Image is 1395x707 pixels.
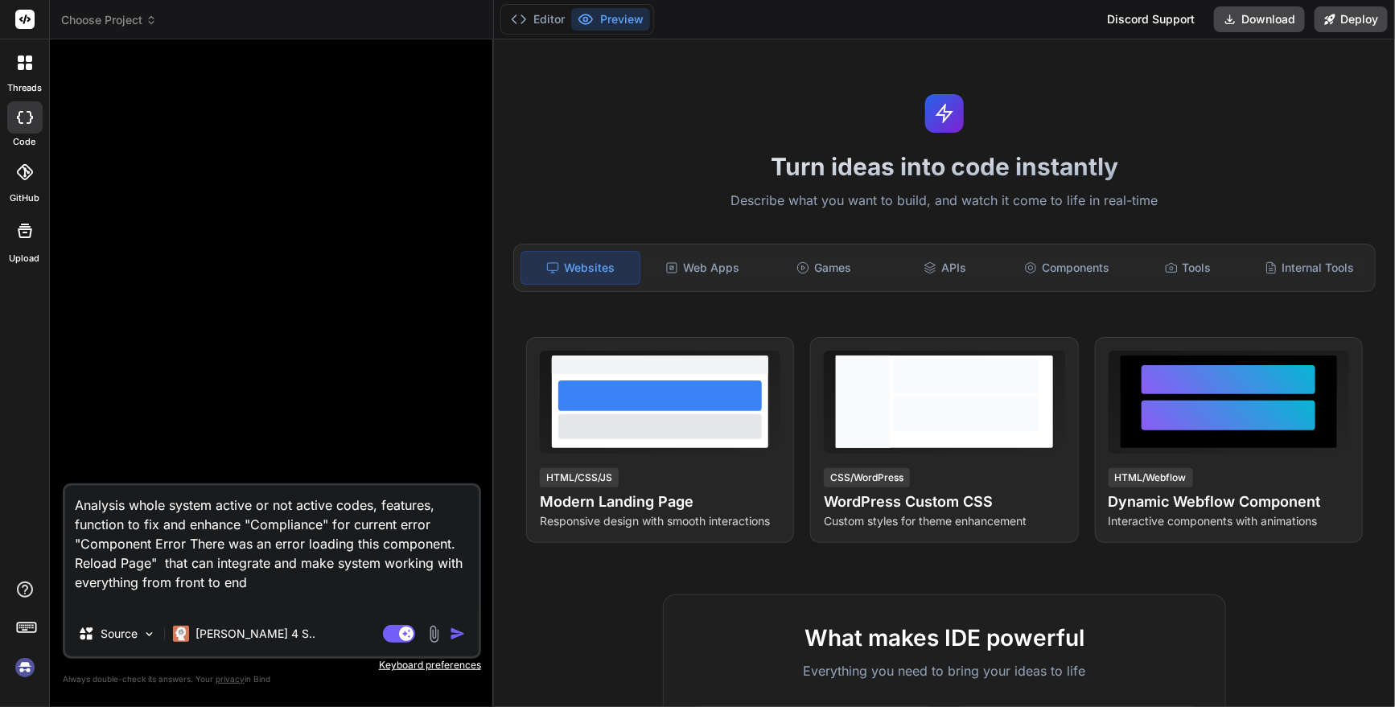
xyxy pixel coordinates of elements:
p: Source [101,626,138,642]
div: Tools [1129,251,1247,285]
h2: What makes IDE powerful [689,621,1200,655]
div: Components [1007,251,1125,285]
button: Deploy [1315,6,1388,32]
p: Responsive design with smooth interactions [540,513,780,529]
div: HTML/Webflow [1109,468,1193,487]
p: Custom styles for theme enhancement [824,513,1064,529]
p: Always double-check its answers. Your in Bind [63,672,481,687]
div: Games [765,251,883,285]
h4: Modern Landing Page [540,491,780,513]
p: Everything you need to bring your ideas to life [689,661,1200,680]
h1: Turn ideas into code instantly [504,152,1385,181]
div: Websites [521,251,640,285]
p: Describe what you want to build, and watch it come to life in real-time [504,191,1385,212]
label: Upload [10,252,40,265]
img: icon [450,626,466,642]
div: APIs [886,251,1004,285]
img: Claude 4 Sonnet [173,626,189,642]
h4: Dynamic Webflow Component [1109,491,1349,513]
div: CSS/WordPress [824,468,910,487]
p: Keyboard preferences [63,659,481,672]
h4: WordPress Custom CSS [824,491,1064,513]
button: Preview [571,8,650,31]
label: threads [7,81,42,95]
img: attachment [425,625,443,643]
label: code [14,135,36,149]
div: Discord Support [1097,6,1204,32]
div: HTML/CSS/JS [540,468,619,487]
img: signin [11,654,39,681]
button: Editor [504,8,571,31]
img: Pick Models [142,627,156,641]
div: Web Apps [644,251,762,285]
button: Download [1214,6,1305,32]
div: Internal Tools [1250,251,1368,285]
label: GitHub [10,191,39,205]
span: privacy [216,674,245,684]
span: Choose Project [61,12,157,28]
p: [PERSON_NAME] 4 S.. [195,626,315,642]
textarea: Analysis whole system active or not active codes, features, function to fix and enhance "Complian... [65,486,479,611]
p: Interactive components with animations [1109,513,1349,529]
